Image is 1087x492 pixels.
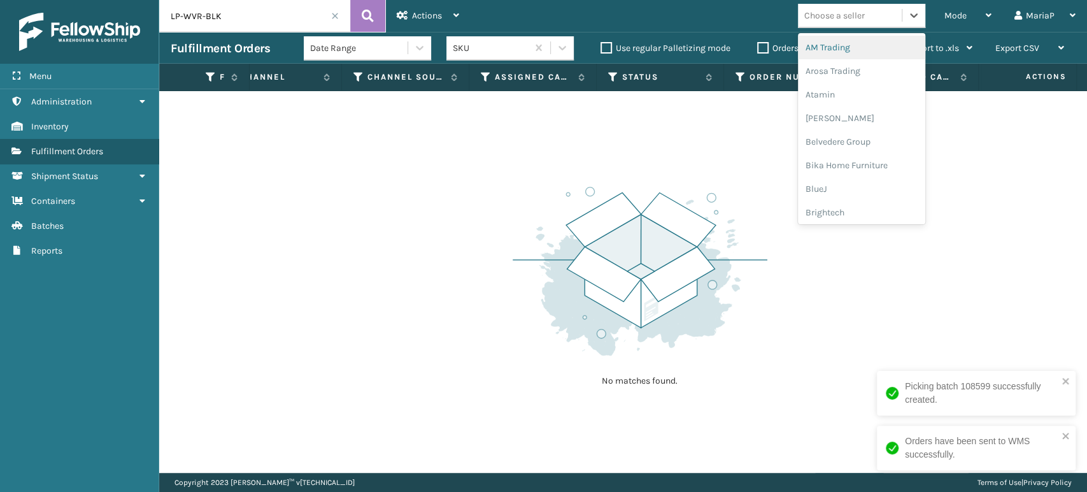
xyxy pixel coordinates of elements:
button: close [1062,376,1070,388]
label: Status [622,71,699,83]
label: Order Number [750,71,827,83]
label: Assigned Carrier Service [495,71,572,83]
div: Orders have been sent to WMS successfully. [905,435,1058,461]
span: Actions [412,10,442,21]
div: Atamin [798,83,925,106]
label: Orders to be shipped [DATE] [757,43,881,54]
p: Copyright 2023 [PERSON_NAME]™ v [TECHNICAL_ID] [174,473,355,492]
span: Containers [31,196,75,206]
div: [PERSON_NAME] [798,106,925,130]
span: Fulfillment Orders [31,146,103,157]
span: Shipment Status [31,171,98,182]
div: BlueJ [798,177,925,201]
span: Actions [985,66,1074,87]
span: Export to .xls [907,43,959,54]
div: Belvedere Group [798,130,925,154]
div: Arosa Trading [798,59,925,83]
label: Channel [240,71,317,83]
span: Export CSV [995,43,1039,54]
div: Picking batch 108599 successfully created. [905,380,1058,407]
div: SKU [453,41,529,55]
span: Batches [31,221,64,231]
div: Date Range [310,41,409,55]
span: Reports [31,245,62,256]
label: Fulfillment Order Id [220,71,225,83]
div: Choose a seller [804,9,865,22]
div: Bika Home Furniture [798,154,925,177]
span: Menu [29,71,52,82]
label: Use regular Palletizing mode [600,43,730,54]
span: Administration [31,96,92,107]
div: Brightech [798,201,925,224]
h3: Fulfillment Orders [171,41,270,56]
img: logo [19,13,140,51]
label: Channel Source [367,71,444,83]
span: Mode [944,10,967,21]
div: AM Trading [798,36,925,59]
button: close [1062,431,1070,443]
span: Inventory [31,121,69,132]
